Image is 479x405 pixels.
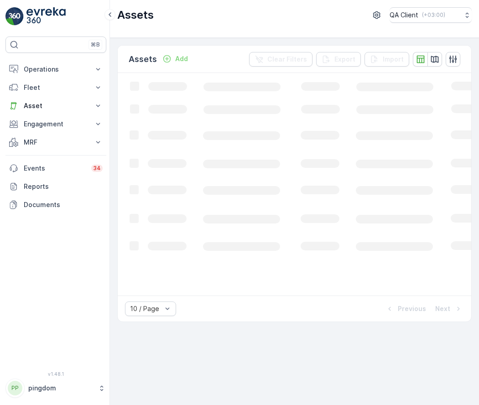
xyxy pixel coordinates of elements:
[316,52,361,67] button: Export
[398,304,426,313] p: Previous
[5,196,106,214] a: Documents
[434,303,464,314] button: Next
[175,54,188,63] p: Add
[8,381,22,395] div: PP
[5,159,106,177] a: Events34
[390,7,472,23] button: QA Client(+03:00)
[24,65,88,74] p: Operations
[5,371,106,377] span: v 1.48.1
[249,52,312,67] button: Clear Filters
[5,7,24,26] img: logo
[384,303,427,314] button: Previous
[26,7,66,26] img: logo_light-DOdMpM7g.png
[24,83,88,92] p: Fleet
[24,164,86,173] p: Events
[5,379,106,398] button: PPpingdom
[267,55,307,64] p: Clear Filters
[5,177,106,196] a: Reports
[5,115,106,133] button: Engagement
[364,52,409,67] button: Import
[5,97,106,115] button: Asset
[334,55,355,64] p: Export
[129,53,157,66] p: Assets
[5,60,106,78] button: Operations
[435,304,450,313] p: Next
[24,138,88,147] p: MRF
[93,165,101,172] p: 34
[24,101,88,110] p: Asset
[24,119,88,129] p: Engagement
[159,53,192,64] button: Add
[5,133,106,151] button: MRF
[5,78,106,97] button: Fleet
[24,200,103,209] p: Documents
[28,384,94,393] p: pingdom
[24,182,103,191] p: Reports
[91,41,100,48] p: ⌘B
[383,55,404,64] p: Import
[390,10,418,20] p: QA Client
[422,11,445,19] p: ( +03:00 )
[117,8,154,22] p: Assets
